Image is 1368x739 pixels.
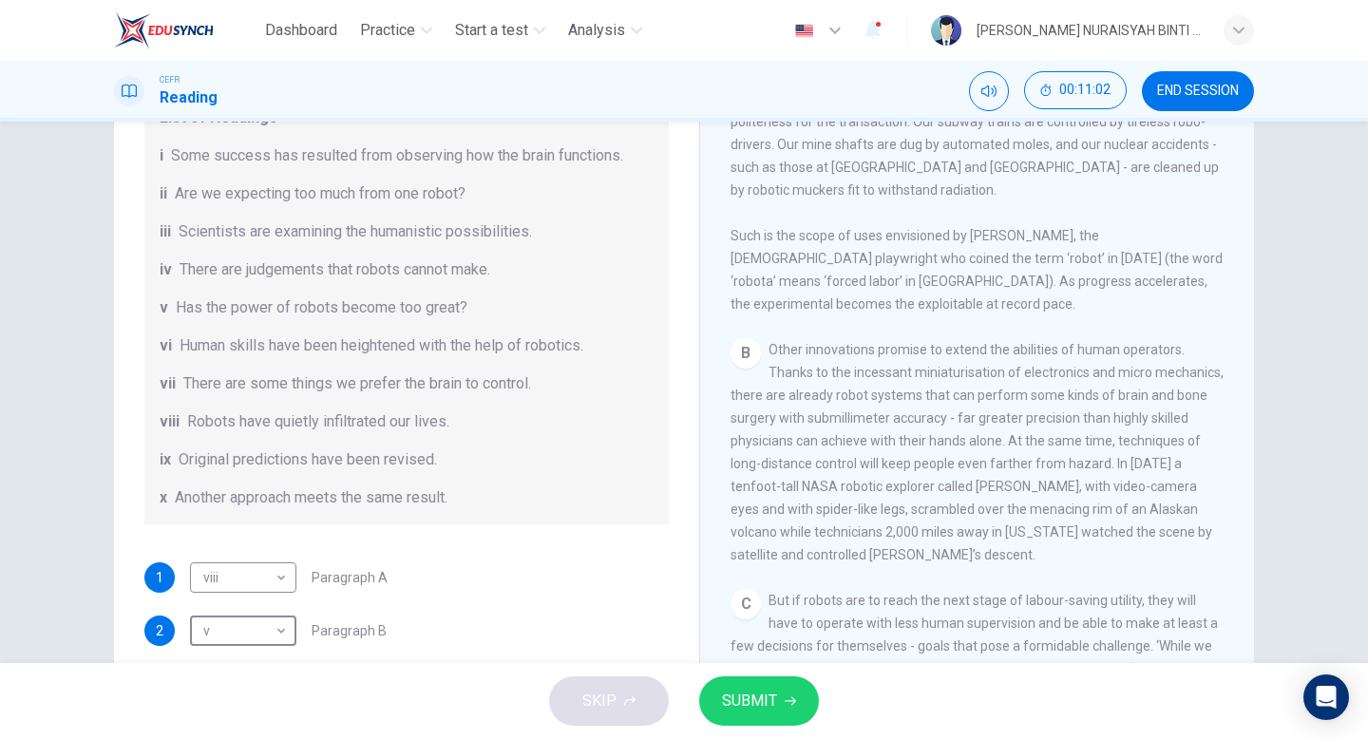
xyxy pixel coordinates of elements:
span: 00:11:02 [1059,83,1111,98]
span: Dashboard [265,19,337,42]
span: iv [160,258,172,281]
span: There are judgements that robots cannot make. [180,258,490,281]
button: 00:11:02 [1024,71,1127,109]
span: Robots have quietly infiltrated our lives. [187,410,449,433]
div: Hide [1024,71,1127,111]
button: Analysis [560,13,650,47]
span: ii [160,182,167,205]
span: 2 [156,624,163,637]
span: Human skills have been heightened with the help of robotics. [180,334,583,357]
button: Start a test [447,13,553,47]
img: en [792,24,816,38]
span: END SESSION [1157,84,1239,99]
div: v [190,604,290,658]
div: Mute [969,71,1009,111]
img: EduSynch logo [114,11,214,49]
span: x [160,486,167,509]
span: Other innovations promise to extend the abilities of human operators. Thanks to the incessant min... [731,342,1224,562]
div: viii [190,551,290,605]
a: EduSynch logo [114,11,257,49]
button: Practice [352,13,440,47]
span: vii [160,372,176,395]
span: Paragraph B [312,624,387,637]
span: CEFR [160,73,180,86]
span: Some success has resulted from observing how the brain functions. [171,144,623,167]
div: Open Intercom Messenger [1303,674,1349,720]
span: ix [160,448,171,471]
h1: Reading [160,86,218,109]
span: viii [160,410,180,433]
span: Practice [360,19,415,42]
span: Analysis [568,19,625,42]
span: v [160,296,168,319]
span: Original predictions have been revised. [179,448,437,471]
span: Paragraph A [312,571,388,584]
span: The modern world is increasingly populated by quasiintelligent gizmos whose presence we barely no... [731,23,1223,312]
button: END SESSION [1142,71,1254,111]
span: iii [160,220,171,243]
img: Profile picture [931,15,961,46]
span: 1 [156,571,163,584]
span: Are we expecting too much from one robot? [175,182,465,205]
span: vi [160,334,172,357]
button: Dashboard [257,13,345,47]
div: B [731,338,761,369]
div: C [731,589,761,619]
span: Start a test [455,19,528,42]
span: Scientists are examining the humanistic possibilities. [179,220,532,243]
span: There are some things we prefer the brain to control. [183,372,531,395]
span: i [160,144,163,167]
button: SUBMIT [699,676,819,726]
span: Has the power of robots become too great? [176,296,467,319]
span: Another approach meets the same result. [175,486,447,509]
div: [PERSON_NAME] NURAISYAH BINTI [PERSON_NAME] [977,19,1201,42]
span: SUBMIT [722,688,777,714]
div: iv [190,657,290,711]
